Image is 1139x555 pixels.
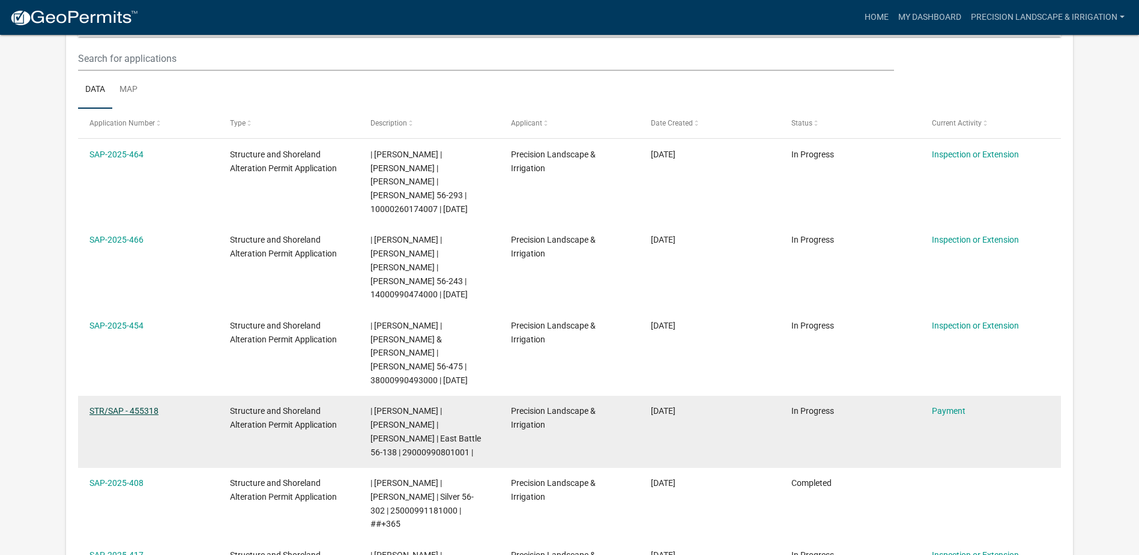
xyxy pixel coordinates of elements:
[791,119,812,127] span: Status
[791,406,834,416] span: In Progress
[511,235,596,258] span: Precision Landscape & Irrigation
[230,321,337,344] span: Structure and Shoreland Alteration Permit Application
[89,478,144,488] a: SAP-2025-408
[230,478,337,502] span: Structure and Shoreland Alteration Permit Application
[791,321,834,330] span: In Progress
[499,109,639,138] datatable-header-cell: Applicant
[112,71,145,109] a: Map
[651,478,675,488] span: 07/18/2025
[511,478,596,502] span: Precision Landscape & Irrigation
[370,406,481,456] span: | Eric Babolian | JOSEPH M GROEBNER | BARBARA G GROEBNER | East Battle 56-138 | 29000990801001 |
[791,478,832,488] span: Completed
[932,119,982,127] span: Current Activity
[511,119,542,127] span: Applicant
[370,321,468,385] span: | Eric Babolian | MARCIA & DEANICE BECK TSTS | Pickerel 56-475 | 38000990493000 | 08/05/2026
[78,109,219,138] datatable-header-cell: Application Number
[359,109,500,138] datatable-header-cell: Description
[78,46,894,71] input: Search for applications
[370,235,468,299] span: | Eric Babolian | MARK ANTONENKO | NICOLE ANTONENKO | Marion 56-243 | 14000990474000 | 08/08/2026
[651,406,675,416] span: 07/26/2025
[651,119,693,127] span: Date Created
[230,119,246,127] span: Type
[932,406,965,416] a: Payment
[966,6,1129,29] a: Precision Landscape & Irrigation
[511,321,596,344] span: Precision Landscape & Irrigation
[370,119,407,127] span: Description
[89,119,155,127] span: Application Number
[932,321,1019,330] a: Inspection or Extension
[651,321,675,330] span: 08/04/2025
[893,6,966,29] a: My Dashboard
[89,321,144,330] a: SAP-2025-454
[370,150,468,214] span: | Eric Babolian | SIRI MAASCH | SHAUN C MAASCH | Crane 56-293 | 10000260174007 | 08/08/2026
[780,109,920,138] datatable-header-cell: Status
[89,235,144,244] a: SAP-2025-466
[791,235,834,244] span: In Progress
[89,406,159,416] a: STR/SAP - 455318
[920,109,1061,138] datatable-header-cell: Current Activity
[230,150,337,173] span: Structure and Shoreland Alteration Permit Application
[651,150,675,159] span: 08/08/2025
[791,150,834,159] span: In Progress
[651,235,675,244] span: 08/04/2025
[219,109,359,138] datatable-header-cell: Type
[932,235,1019,244] a: Inspection or Extension
[511,406,596,429] span: Precision Landscape & Irrigation
[89,150,144,159] a: SAP-2025-464
[370,478,474,529] span: | Eric Babolian | PEGGY A OLSON | Silver 56-302 | 25000991181000 | ##+365
[860,6,893,29] a: Home
[78,71,112,109] a: Data
[511,150,596,173] span: Precision Landscape & Irrigation
[932,150,1019,159] a: Inspection or Extension
[230,406,337,429] span: Structure and Shoreland Alteration Permit Application
[230,235,337,258] span: Structure and Shoreland Alteration Permit Application
[639,109,780,138] datatable-header-cell: Date Created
